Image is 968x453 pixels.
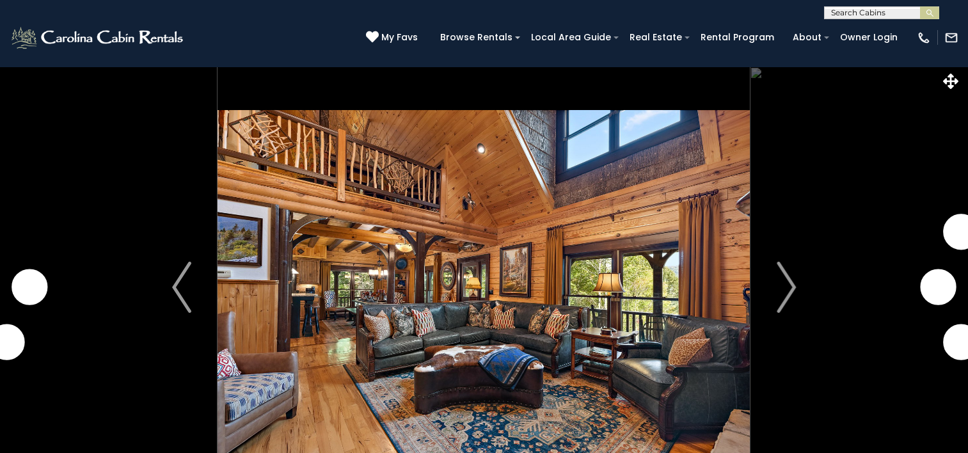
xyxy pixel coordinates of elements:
[434,28,519,47] a: Browse Rentals
[944,31,958,45] img: mail-regular-white.png
[777,262,796,313] img: arrow
[834,28,904,47] a: Owner Login
[366,31,421,45] a: My Favs
[10,25,187,51] img: White-1-2.png
[694,28,781,47] a: Rental Program
[525,28,617,47] a: Local Area Guide
[917,31,931,45] img: phone-regular-white.png
[623,28,688,47] a: Real Estate
[786,28,828,47] a: About
[172,262,191,313] img: arrow
[381,31,418,44] span: My Favs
